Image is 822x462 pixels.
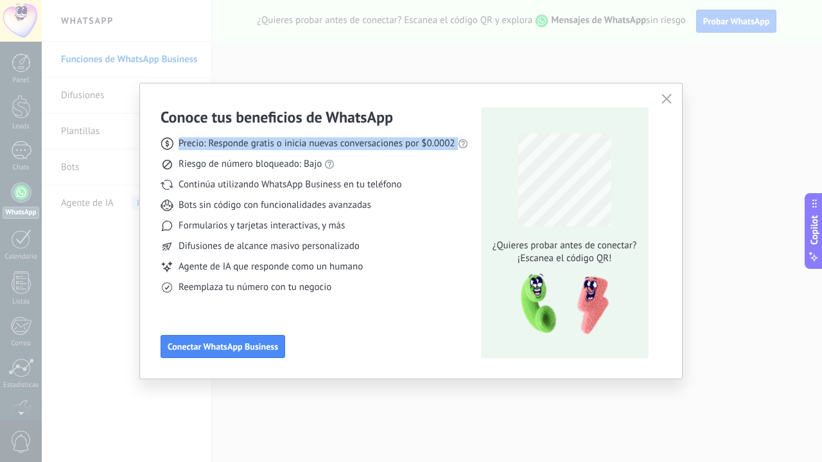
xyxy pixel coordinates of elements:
span: Conectar WhatsApp Business [168,342,278,351]
h3: Conoce tus beneficios de WhatsApp [161,107,393,127]
span: Continúa utilizando WhatsApp Business en tu teléfono [179,178,401,191]
span: Riesgo de número bloqueado: Bajo [179,158,322,171]
span: Precio: Responde gratis o inicia nuevas conversaciones por $0.0002 [179,137,455,150]
span: Bots sin código con funcionalidades avanzadas [179,199,371,212]
span: Copilot [808,216,821,245]
span: Reemplaza tu número con tu negocio [179,281,331,294]
span: ¿Quieres probar antes de conectar? [489,239,640,252]
img: qr-pic-1x.png [510,270,611,339]
span: Difusiones de alcance masivo personalizado [179,240,360,253]
button: Conectar WhatsApp Business [161,335,285,358]
span: Agente de IA que responde como un humano [179,261,363,273]
span: ¡Escanea el código QR! [489,252,640,265]
span: Formularios y tarjetas interactivas, y más [179,219,345,232]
